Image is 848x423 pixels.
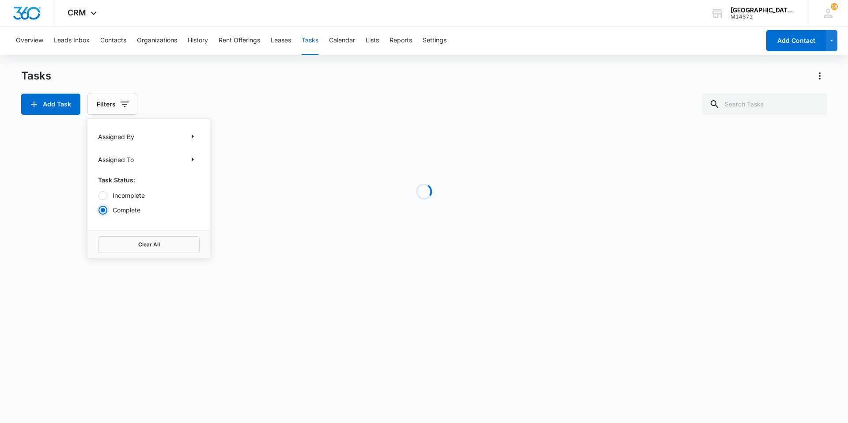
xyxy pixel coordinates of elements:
[98,175,200,185] p: Task Status:
[702,94,827,115] input: Search Tasks
[185,129,200,144] button: Show Assigned By filters
[98,155,134,164] p: Assigned To
[68,8,86,17] span: CRM
[329,26,355,55] button: Calendar
[21,94,80,115] button: Add Task
[21,69,51,83] h1: Tasks
[98,236,200,253] button: Clear All
[423,26,447,55] button: Settings
[731,7,795,14] div: account name
[137,26,177,55] button: Organizations
[390,26,412,55] button: Reports
[219,26,260,55] button: Rent Offerings
[98,191,200,200] label: Incomplete
[87,94,137,115] button: Filters
[302,26,318,55] button: Tasks
[813,69,827,83] button: Actions
[100,26,126,55] button: Contacts
[188,26,208,55] button: History
[731,14,795,20] div: account id
[185,152,200,166] button: Show Assigned To filters
[831,3,838,10] span: 18
[831,3,838,10] div: notifications count
[54,26,90,55] button: Leads Inbox
[366,26,379,55] button: Lists
[98,205,200,215] label: Complete
[271,26,291,55] button: Leases
[766,30,826,51] button: Add Contact
[98,132,134,141] p: Assigned By
[16,26,43,55] button: Overview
